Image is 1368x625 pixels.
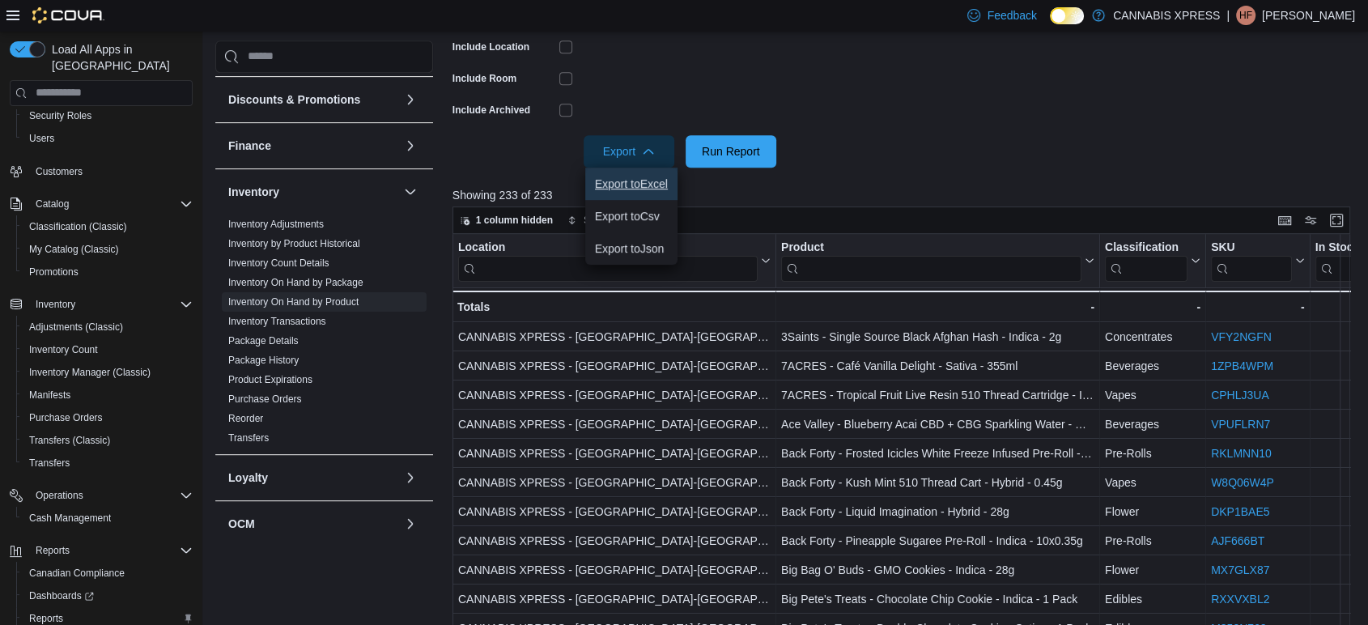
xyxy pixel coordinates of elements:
[593,135,665,168] span: Export
[16,238,199,261] button: My Catalog (Classic)
[585,232,678,265] button: Export toJson
[228,184,279,200] h3: Inventory
[29,457,70,470] span: Transfers
[1105,444,1200,463] div: Pre-Rolls
[457,297,771,317] div: Totals
[1211,297,1305,317] div: -
[29,162,89,181] a: Customers
[29,589,94,602] span: Dashboards
[458,589,771,609] div: CANNABIS XPRESS - [GEOGRAPHIC_DATA]-[GEOGRAPHIC_DATA] ([GEOGRAPHIC_DATA])
[29,343,98,356] span: Inventory Count
[476,214,553,227] span: 1 column hidden
[458,385,771,405] div: CANNABIS XPRESS - [GEOGRAPHIC_DATA]-[GEOGRAPHIC_DATA] ([GEOGRAPHIC_DATA])
[29,486,193,505] span: Operations
[45,41,193,74] span: Load All Apps in [GEOGRAPHIC_DATA]
[16,127,199,150] button: Users
[458,356,771,376] div: CANNABIS XPRESS - [GEOGRAPHIC_DATA]-[GEOGRAPHIC_DATA] ([GEOGRAPHIC_DATA])
[228,219,324,230] a: Inventory Adjustments
[23,431,117,450] a: Transfers (Classic)
[228,432,269,444] span: Transfers
[228,412,263,425] span: Reorder
[595,242,668,255] span: Export to Json
[228,334,299,347] span: Package Details
[29,434,110,447] span: Transfers (Classic)
[781,444,1094,463] div: Back Forty - Frosted Icicles White Freeze Infused Pre-Roll - Sativa - 1x1g
[29,567,125,580] span: Canadian Compliance
[401,514,420,534] button: OCM
[228,276,363,289] span: Inventory On Hand by Package
[3,484,199,507] button: Operations
[452,104,530,117] label: Include Archived
[1211,240,1292,255] div: SKU
[1211,505,1269,518] a: DKP1BAE5
[228,138,397,154] button: Finance
[458,415,771,434] div: CANNABIS XPRESS - [GEOGRAPHIC_DATA]-[GEOGRAPHIC_DATA] ([GEOGRAPHIC_DATA])
[29,486,90,505] button: Operations
[228,432,269,444] a: Transfers
[458,502,771,521] div: CANNABIS XPRESS - [GEOGRAPHIC_DATA]-[GEOGRAPHIC_DATA] ([GEOGRAPHIC_DATA])
[228,316,326,327] a: Inventory Transactions
[29,220,127,233] span: Classification (Classic)
[228,257,329,269] a: Inventory Count Details
[584,214,627,227] span: Sort fields
[23,217,134,236] a: Classification (Classic)
[458,327,771,347] div: CANNABIS XPRESS - [GEOGRAPHIC_DATA]-[GEOGRAPHIC_DATA] ([GEOGRAPHIC_DATA])
[23,363,193,382] span: Inventory Manager (Classic)
[595,210,668,223] span: Export to Csv
[16,104,199,127] button: Security Roles
[23,240,193,259] span: My Catalog (Classic)
[36,198,69,210] span: Catalog
[458,240,758,281] div: Location
[228,374,312,385] a: Product Expirations
[29,389,70,402] span: Manifests
[29,541,193,560] span: Reports
[585,168,678,200] button: Export toExcel
[1105,415,1200,434] div: Beverages
[781,560,1094,580] div: Big Bag O' Buds - GMO Cookies - Indica - 28g
[29,109,91,122] span: Security Roles
[215,215,433,454] div: Inventory
[1105,240,1187,281] div: Classification
[453,210,559,230] button: 1 column hidden
[1105,240,1187,255] div: Classification
[781,415,1094,434] div: Ace Valley - Blueberry Acai CBD + CBG Sparkling Water - Hybrid - 355ml
[228,296,359,308] a: Inventory On Hand by Product
[16,507,199,529] button: Cash Management
[29,295,193,314] span: Inventory
[1262,6,1355,25] p: [PERSON_NAME]
[781,356,1094,376] div: 7ACRES - Café Vanilla Delight - Sativa - 355ml
[3,159,199,183] button: Customers
[595,177,668,190] span: Export to Excel
[228,470,268,486] h3: Loyalty
[1050,7,1084,24] input: Dark Mode
[36,298,75,311] span: Inventory
[23,453,193,473] span: Transfers
[23,385,77,405] a: Manifests
[228,413,263,424] a: Reorder
[1211,359,1273,372] a: 1ZPB4WPM
[781,240,1081,255] div: Product
[23,408,109,427] a: Purchase Orders
[401,468,420,487] button: Loyalty
[1211,240,1292,281] div: SKU URL
[23,262,193,282] span: Promotions
[1105,531,1200,551] div: Pre-Rolls
[23,508,117,528] a: Cash Management
[16,585,199,607] a: Dashboards
[1211,563,1269,576] a: MX7GLX87
[23,385,193,405] span: Manifests
[16,361,199,384] button: Inventory Manager (Classic)
[1211,418,1270,431] a: VPUFLRN7
[1211,389,1269,402] a: CPHLJ3UA
[23,340,104,359] a: Inventory Count
[401,136,420,155] button: Finance
[228,295,359,308] span: Inventory On Hand by Product
[16,338,199,361] button: Inventory Count
[23,129,193,148] span: Users
[16,406,199,429] button: Purchase Orders
[228,516,397,532] button: OCM
[29,295,82,314] button: Inventory
[1211,240,1305,281] button: SKU
[36,165,83,178] span: Customers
